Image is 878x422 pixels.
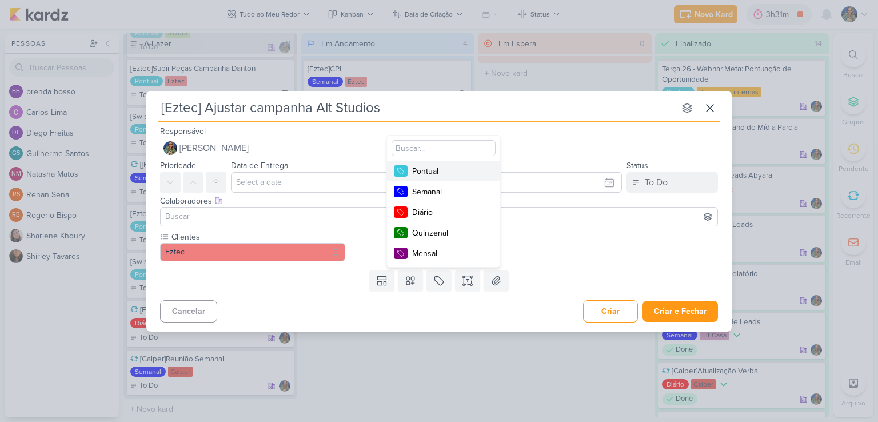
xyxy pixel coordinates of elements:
[387,181,500,202] button: Semanal
[179,141,249,155] span: [PERSON_NAME]
[387,202,500,222] button: Diário
[170,231,345,243] label: Clientes
[387,161,500,181] button: Pontual
[160,300,217,323] button: Cancelar
[160,161,196,170] label: Prioridade
[387,222,500,243] button: Quinzenal
[158,98,675,118] input: Kard Sem Título
[412,227,486,239] div: Quinzenal
[160,243,345,261] button: Eztec
[412,206,486,218] div: Diário
[412,165,486,177] div: Pontual
[163,210,715,224] input: Buscar
[626,161,648,170] label: Status
[583,300,638,323] button: Criar
[626,172,718,193] button: To Do
[160,195,718,207] div: Colaboradores
[231,161,288,170] label: Data de Entrega
[642,301,718,322] button: Criar e Fechar
[160,126,206,136] label: Responsável
[160,138,718,158] button: [PERSON_NAME]
[412,186,486,198] div: Semanal
[163,141,177,155] img: Isabella Gutierres
[231,172,622,193] input: Select a date
[387,243,500,264] button: Mensal
[645,176,668,189] div: To Do
[392,140,496,156] input: Buscar...
[412,248,486,260] div: Mensal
